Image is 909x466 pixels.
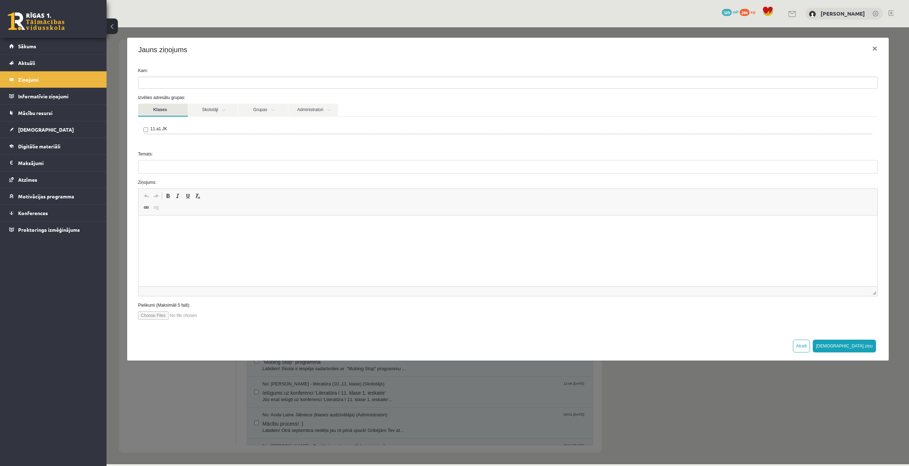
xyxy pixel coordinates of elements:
span: Konferences [18,210,48,216]
span: Motivācijas programma [18,193,74,199]
a: Atzīmes [9,171,98,188]
button: × [760,11,776,31]
label: Ziņojums: [26,152,777,158]
span: Proktoringa izmēģinājums [18,226,80,233]
label: Kam: [26,40,777,46]
a: Redo (Ctrl+Y) [45,164,55,173]
a: Unlink [45,176,55,185]
span: Drag to resize [766,264,769,267]
a: Konferences [9,205,98,221]
label: Pielikumi (Maksimāli 5 faili): [26,275,777,281]
a: Maksājumi [9,155,98,171]
h4: Jauns ziņojums [32,17,81,28]
label: Izvēlies adresātu grupas: [26,67,777,73]
span: xp [751,9,755,15]
a: Skolotāji [82,76,131,89]
a: Rīgas 1. Tālmācības vidusskola [8,12,65,30]
span: 286 [740,9,750,16]
a: Mācību resursi [9,105,98,121]
a: Administratori [182,76,232,89]
a: Informatīvie ziņojumi [9,88,98,104]
a: Ziņojumi [9,71,98,88]
a: 329 mP [722,9,739,15]
label: 11.a1 JK [44,98,61,105]
span: Atzīmes [18,176,37,183]
a: Motivācijas programma [9,188,98,204]
a: Digitālie materiāli [9,138,98,154]
a: Proktoringa izmēģinājums [9,221,98,238]
legend: Informatīvie ziņojumi [18,88,98,104]
span: Mācību resursi [18,110,53,116]
a: Undo (Ctrl+Z) [35,164,45,173]
a: [DEMOGRAPHIC_DATA] [9,121,98,138]
img: Aleksandrs Krutjko [809,11,816,18]
a: [PERSON_NAME] [821,10,865,17]
a: Underline (Ctrl+U) [76,164,86,173]
span: Digitālie materiāli [18,143,60,149]
a: Grupas [132,76,181,89]
a: Italic (Ctrl+I) [66,164,76,173]
a: Bold (Ctrl+B) [56,164,66,173]
legend: Maksājumi [18,155,98,171]
a: 286 xp [740,9,759,15]
span: mP [733,9,739,15]
a: Link (Ctrl+K) [35,176,45,185]
label: Temats: [26,124,777,130]
a: Remove Format [86,164,96,173]
iframe: Rich Text Editor, wiswyg-editor-47433840724940-1758297225-25 [32,188,771,259]
a: Sākums [9,38,98,54]
span: Sākums [18,43,36,49]
span: Aktuāli [18,60,35,66]
a: Aktuāli [9,55,98,71]
a: Klases [32,76,81,89]
span: 329 [722,9,732,16]
button: Atcelt [686,312,703,325]
legend: Ziņojumi [18,71,98,88]
button: [DEMOGRAPHIC_DATA] ziņu [706,312,769,325]
span: [DEMOGRAPHIC_DATA] [18,126,74,133]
